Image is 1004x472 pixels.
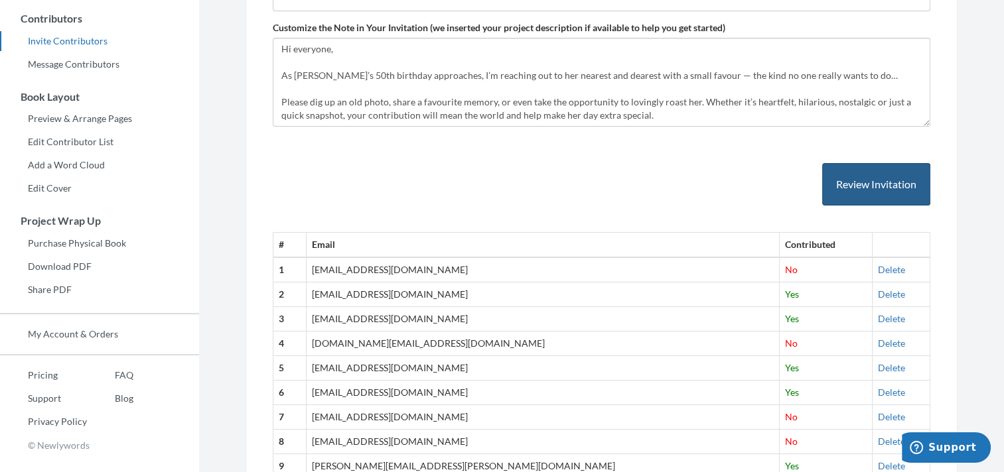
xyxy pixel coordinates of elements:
[87,388,133,408] a: Blog
[273,430,307,454] th: 8
[273,307,307,331] th: 3
[878,460,905,471] a: Delete
[273,21,725,34] label: Customize the Note in Your Invitation (we inserted your project description if available to help ...
[273,257,307,282] th: 1
[878,411,905,422] a: Delete
[273,331,307,356] th: 4
[1,215,199,227] h3: Project Wrap Up
[878,313,905,324] a: Delete
[878,362,905,373] a: Delete
[785,362,799,373] span: Yes
[273,233,307,257] th: #
[1,91,199,103] h3: Book Layout
[785,411,798,422] span: No
[273,381,307,405] th: 6
[273,282,307,307] th: 2
[878,337,905,349] a: Delete
[306,233,779,257] th: Email
[785,288,799,300] span: Yes
[785,264,798,275] span: No
[878,436,905,447] a: Delete
[306,307,779,331] td: [EMAIL_ADDRESS][DOMAIN_NAME]
[87,365,133,385] a: FAQ
[273,38,930,127] textarea: Hi everyone, As [PERSON_NAME]’s 50th birthday approaches, I’m reaching out to her nearest and dea...
[306,331,779,356] td: [DOMAIN_NAME][EMAIL_ADDRESS][DOMAIN_NAME]
[785,436,798,447] span: No
[822,163,930,206] button: Review Invitation
[273,405,307,430] th: 7
[902,432,991,465] iframe: Opens a widget where you can chat to one of our agents
[878,386,905,398] a: Delete
[306,430,779,454] td: [EMAIL_ADDRESS][DOMAIN_NAME]
[306,405,779,430] td: [EMAIL_ADDRESS][DOMAIN_NAME]
[779,233,872,257] th: Contributed
[306,282,779,307] td: [EMAIL_ADDRESS][DOMAIN_NAME]
[1,13,199,25] h3: Contributors
[785,460,799,471] span: Yes
[306,356,779,381] td: [EMAIL_ADDRESS][DOMAIN_NAME]
[785,313,799,324] span: Yes
[785,386,799,398] span: Yes
[785,337,798,349] span: No
[878,288,905,300] a: Delete
[306,381,779,405] td: [EMAIL_ADDRESS][DOMAIN_NAME]
[878,264,905,275] a: Delete
[273,356,307,381] th: 5
[306,257,779,282] td: [EMAIL_ADDRESS][DOMAIN_NAME]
